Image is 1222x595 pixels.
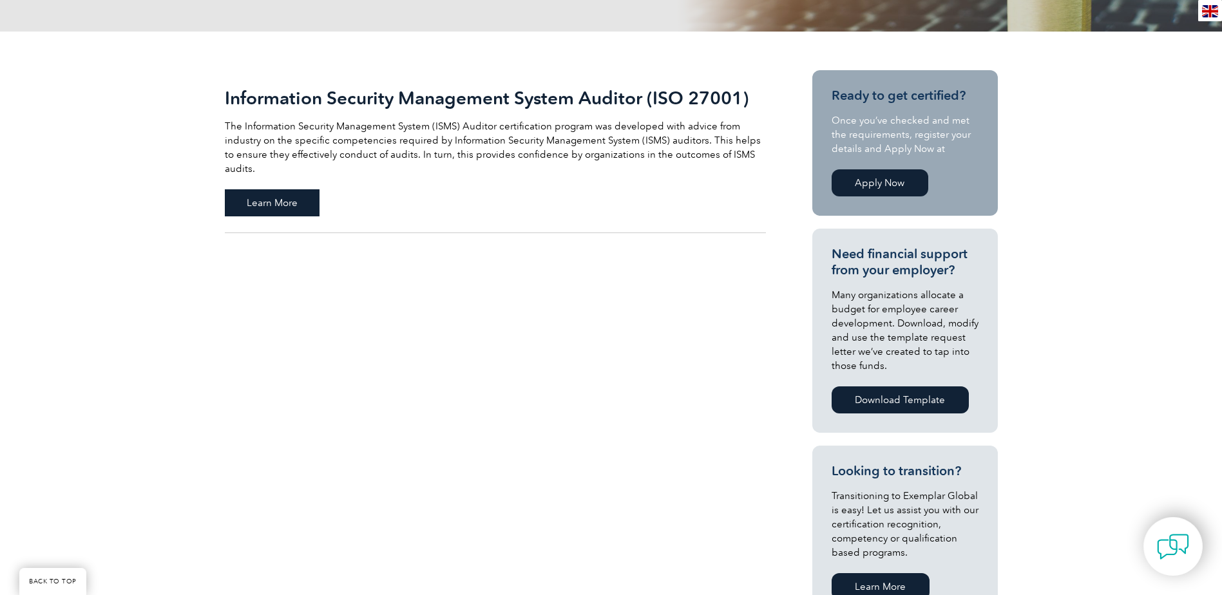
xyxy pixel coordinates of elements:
h3: Looking to transition? [832,463,979,479]
a: Download Template [832,386,969,413]
img: en [1202,5,1218,17]
h3: Ready to get certified? [832,88,979,104]
a: Information Security Management System Auditor (ISO 27001) The Information Security Management Sy... [225,70,766,233]
a: BACK TO TOP [19,568,86,595]
p: Many organizations allocate a budget for employee career development. Download, modify and use th... [832,288,979,373]
a: Apply Now [832,169,928,196]
span: Learn More [225,189,320,216]
p: Once you’ve checked and met the requirements, register your details and Apply Now at [832,113,979,156]
p: The Information Security Management System (ISMS) Auditor certification program was developed wit... [225,119,766,176]
h2: Information Security Management System Auditor (ISO 27001) [225,88,766,108]
h3: Need financial support from your employer? [832,246,979,278]
img: contact-chat.png [1157,531,1189,563]
p: Transitioning to Exemplar Global is easy! Let us assist you with our certification recognition, c... [832,489,979,560]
